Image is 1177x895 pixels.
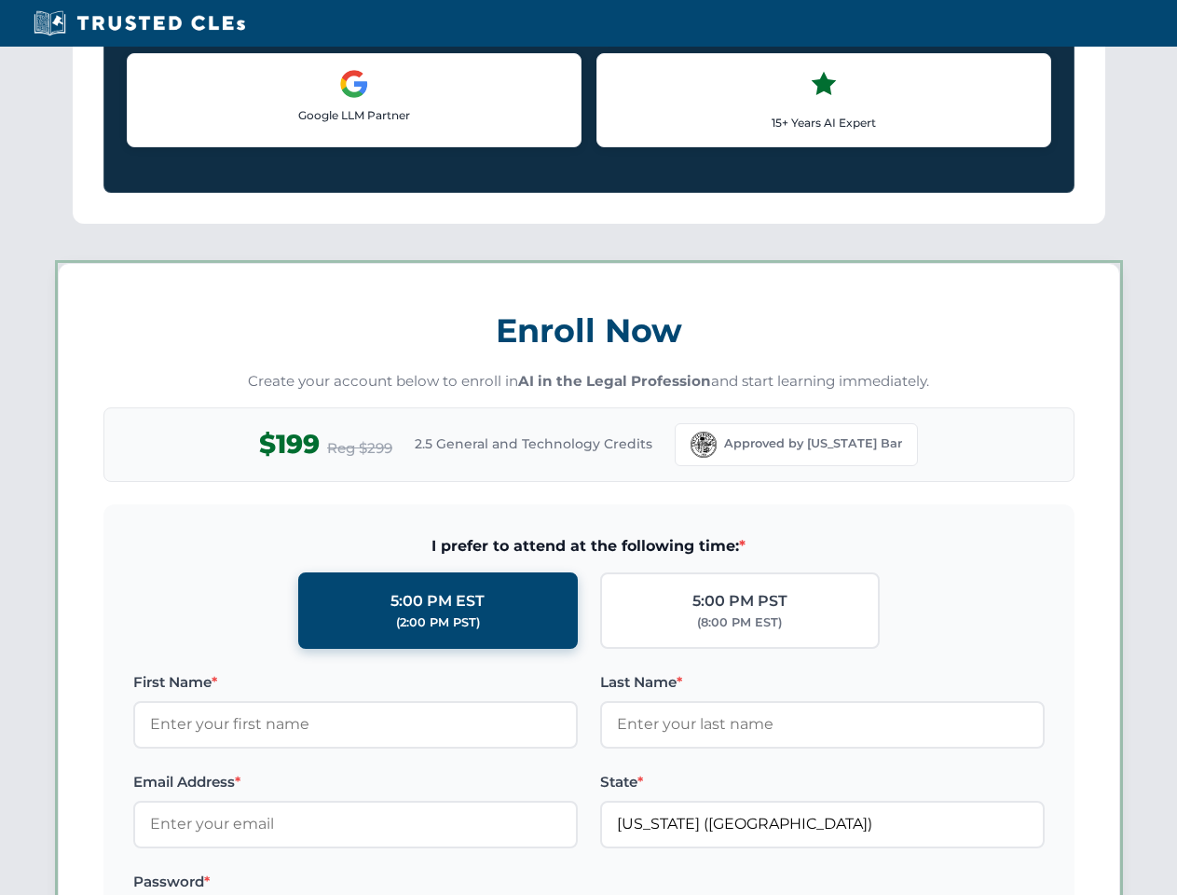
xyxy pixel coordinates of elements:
input: Enter your email [133,801,578,847]
p: Create your account below to enroll in and start learning immediately. [103,371,1074,392]
label: First Name [133,671,578,694]
strong: AI in the Legal Profession [518,372,711,390]
p: Google LLM Partner [143,106,566,124]
label: Email Address [133,771,578,793]
h3: Enroll Now [103,301,1074,360]
img: Google [339,69,369,99]
input: Enter your first name [133,701,578,748]
div: 5:00 PM PST [692,589,787,613]
p: 15+ Years AI Expert [612,114,1035,131]
span: I prefer to attend at the following time: [133,534,1045,558]
span: Approved by [US_STATE] Bar [724,434,902,453]
div: (8:00 PM EST) [697,613,782,632]
span: 2.5 General and Technology Credits [415,434,652,454]
input: Florida (FL) [600,801,1045,847]
div: 5:00 PM EST [390,589,485,613]
img: Florida Bar [691,432,717,458]
label: Last Name [600,671,1045,694]
label: State [600,771,1045,793]
img: Trusted CLEs [28,9,251,37]
input: Enter your last name [600,701,1045,748]
span: Reg $299 [327,437,392,460]
span: $199 [259,423,320,465]
div: (2:00 PM PST) [396,613,480,632]
label: Password [133,871,578,893]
